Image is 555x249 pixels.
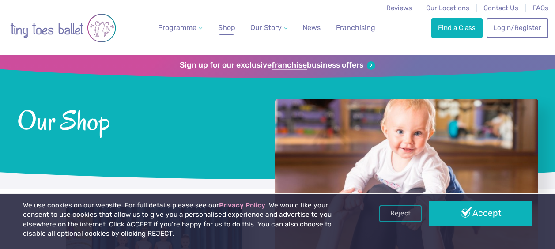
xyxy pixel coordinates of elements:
strong: franchise [272,60,307,70]
a: Programme [155,19,206,37]
a: Our Story [247,19,291,37]
img: tiny toes ballet [10,6,116,50]
a: Reviews [386,4,412,12]
a: Privacy Policy [219,201,265,209]
span: Shop [218,23,235,32]
a: Contact Us [483,4,518,12]
span: Programme [158,23,196,32]
a: News [299,19,324,37]
a: Our Locations [426,4,469,12]
a: Reject [379,205,422,222]
a: Franchising [332,19,379,37]
a: Sign up for our exclusivefranchisebusiness offers [180,60,375,70]
p: We use cookies on our website. For full details please see our . We would like your consent to us... [23,201,354,239]
span: Franchising [336,23,375,32]
span: Our Story [250,23,282,32]
a: Accept [429,201,532,226]
a: Find a Class [431,18,483,38]
span: Our Shop [17,103,252,136]
a: Login/Register [487,18,548,38]
a: Shop [215,19,239,37]
span: News [302,23,321,32]
a: FAQs [532,4,548,12]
